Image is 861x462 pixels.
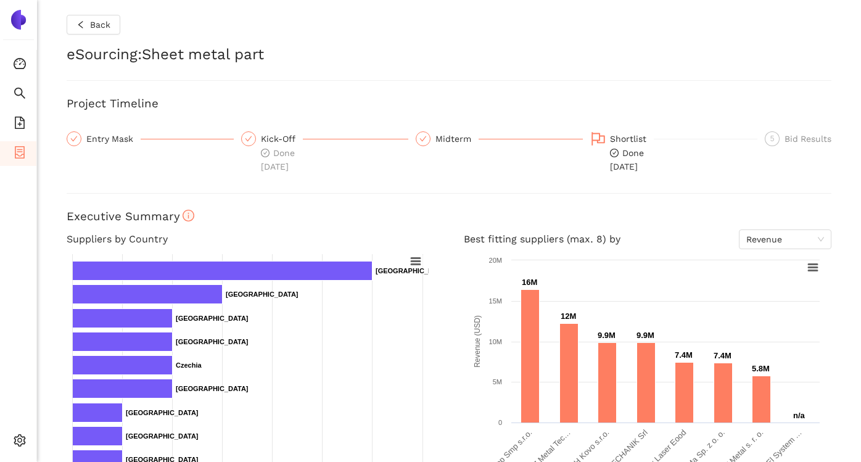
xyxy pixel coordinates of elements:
span: 5 [770,134,775,143]
span: Done [DATE] [261,148,295,171]
text: [GEOGRAPHIC_DATA] [176,385,249,392]
text: 7.4M [714,351,731,360]
text: n/a [793,411,805,420]
text: Czechia [176,361,202,369]
h3: Project Timeline [67,96,831,112]
span: file-add [14,112,26,137]
button: leftBack [67,15,120,35]
span: check-circle [261,149,270,157]
h3: Executive Summary [67,208,831,225]
img: Logo [9,10,28,30]
text: 20M [489,257,502,264]
span: Back [90,18,110,31]
text: Revenue (USD) [473,315,482,368]
span: Revenue [746,230,824,249]
div: Entry Mask [86,131,141,146]
h4: Best fitting suppliers (max. 8) by [464,229,831,249]
text: [GEOGRAPHIC_DATA] [176,338,249,345]
h2: eSourcing : Sheet metal part [67,44,831,65]
text: 16M [522,278,537,287]
div: Shortlistcheck-circleDone[DATE] [590,131,757,173]
span: check [419,135,427,142]
text: 0 [498,419,502,426]
text: [GEOGRAPHIC_DATA] [126,409,199,416]
text: [GEOGRAPHIC_DATA] [376,267,448,274]
span: info-circle [183,210,194,221]
span: dashboard [14,53,26,78]
text: 12M [561,311,576,321]
div: Shortlist [610,131,654,146]
span: flag [591,131,606,146]
span: check [70,135,78,142]
span: setting [14,430,26,455]
text: 9.9M [636,331,654,340]
div: Midterm [435,131,479,146]
text: [GEOGRAPHIC_DATA] [126,432,199,440]
h4: Suppliers by Country [67,229,434,249]
div: Entry Mask [67,131,234,146]
text: 5.8M [752,364,770,373]
span: check-circle [610,149,619,157]
text: 10M [489,338,502,345]
span: container [14,142,26,167]
span: Done [DATE] [610,148,644,171]
span: Bid Results [785,134,831,144]
span: left [76,20,85,30]
text: [GEOGRAPHIC_DATA] [226,291,299,298]
span: check [245,135,252,142]
span: search [14,83,26,107]
text: 9.9M [598,331,616,340]
text: 15M [489,297,502,305]
text: 7.4M [675,350,693,360]
text: [GEOGRAPHIC_DATA] [176,315,249,322]
text: 5M [493,378,502,386]
div: Kick-Off [261,131,303,146]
